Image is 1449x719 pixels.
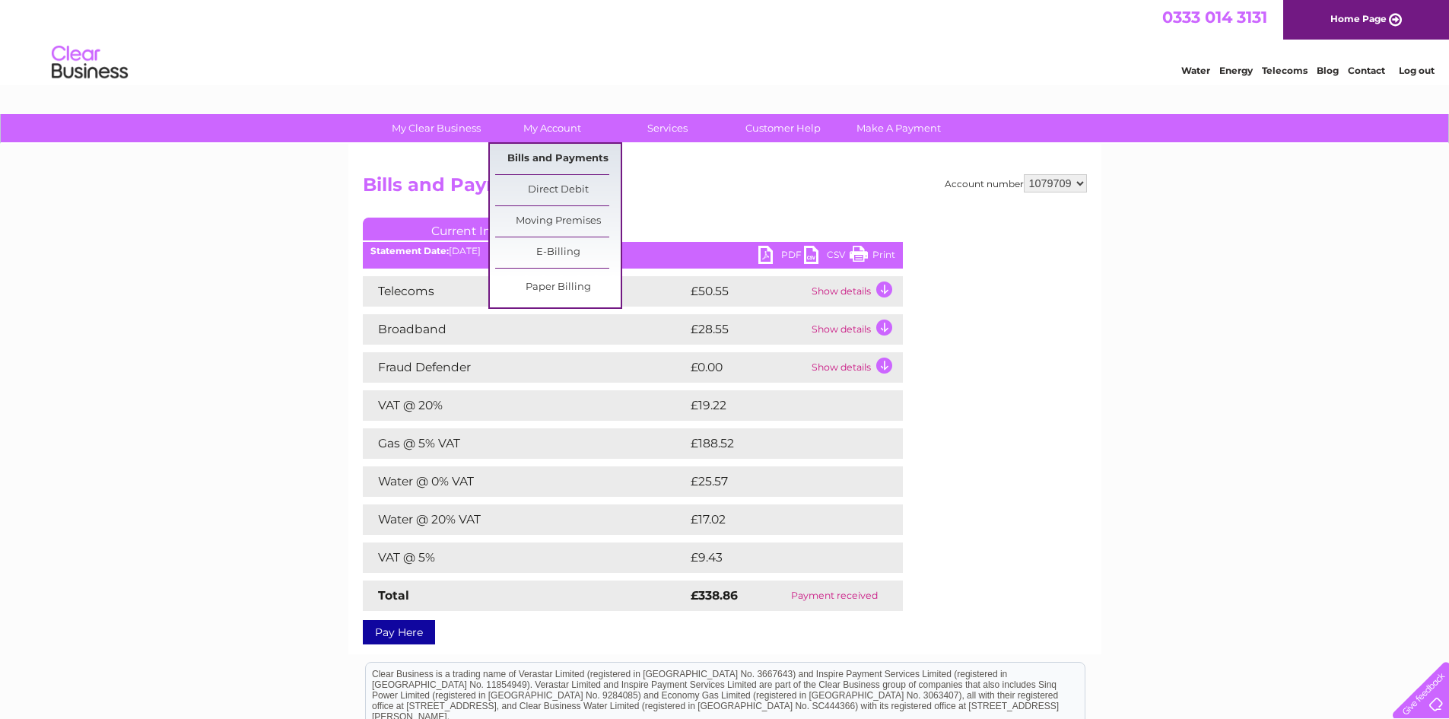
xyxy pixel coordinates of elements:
td: £50.55 [687,276,808,307]
td: Fraud Defender [363,352,687,383]
td: Show details [808,276,903,307]
td: Show details [808,314,903,345]
strong: £338.86 [691,588,738,603]
a: Bills and Payments [495,144,621,174]
td: Broadband [363,314,687,345]
div: Clear Business is a trading name of Verastar Limited (registered in [GEOGRAPHIC_DATA] No. 3667643... [366,8,1085,74]
a: Paper Billing [495,272,621,303]
a: Make A Payment [836,114,961,142]
td: Water @ 20% VAT [363,504,687,535]
div: [DATE] [363,246,903,256]
td: VAT @ 5% [363,542,687,573]
h2: Bills and Payments [363,174,1087,203]
td: Water @ 0% VAT [363,466,687,497]
td: VAT @ 20% [363,390,687,421]
b: Statement Date: [370,245,449,256]
td: £17.02 [687,504,870,535]
a: Telecoms [1262,65,1308,76]
a: Direct Debit [495,175,621,205]
a: Pay Here [363,620,435,644]
a: Services [605,114,730,142]
td: Payment received [766,581,903,611]
td: Telecoms [363,276,687,307]
a: Water [1181,65,1210,76]
a: PDF [758,246,804,268]
strong: Total [378,588,409,603]
a: Customer Help [720,114,846,142]
td: £19.22 [687,390,871,421]
a: 0333 014 3131 [1162,8,1267,27]
img: logo.png [51,40,129,86]
a: Current Invoice [363,218,591,240]
td: £28.55 [687,314,808,345]
div: Account number [945,174,1087,192]
td: £25.57 [687,466,872,497]
a: My Account [489,114,615,142]
td: £9.43 [687,542,868,573]
a: Log out [1399,65,1435,76]
td: Gas @ 5% VAT [363,428,687,459]
td: £188.52 [687,428,875,459]
a: Energy [1219,65,1253,76]
a: Blog [1317,65,1339,76]
a: Contact [1348,65,1385,76]
td: Show details [808,352,903,383]
td: £0.00 [687,352,808,383]
a: Print [850,246,895,268]
a: CSV [804,246,850,268]
a: Moving Premises [495,206,621,237]
a: My Clear Business [373,114,499,142]
a: E-Billing [495,237,621,268]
